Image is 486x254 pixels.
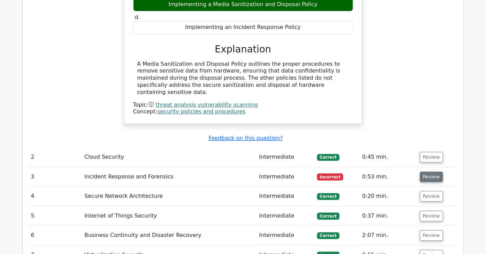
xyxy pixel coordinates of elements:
div: A Media Sanitization and Disposal Policy outlines the proper procedures to remove sensitive data ... [137,61,349,96]
td: 0:45 min. [360,147,417,167]
td: 0:20 min. [360,187,417,206]
a: Feedback on this question? [208,135,283,141]
div: Implementing an Incident Response Policy [133,21,353,34]
span: Incorrect [317,173,343,180]
td: Intermediate [256,226,314,245]
button: Review [420,211,443,221]
div: Topic: [133,101,353,109]
button: Review [420,152,443,162]
td: Intermediate [256,187,314,206]
td: 3 [28,167,82,187]
td: Intermediate [256,167,314,187]
button: Review [420,172,443,182]
td: 2:07 min. [360,226,417,245]
td: 0:53 min. [360,167,417,187]
td: 2 [28,147,82,167]
a: threat analysis vulnerability scanning [156,101,258,108]
td: Secure Network Architecture [82,187,256,206]
td: 5 [28,206,82,226]
span: Correct [317,212,339,219]
td: Incident Response and Forensics [82,167,256,187]
h3: Explanation [137,44,349,55]
div: Concept: [133,108,353,115]
td: Cloud Security [82,147,256,167]
td: Intermediate [256,206,314,226]
span: Correct [317,193,339,200]
td: Internet of Things Security [82,206,256,226]
td: 4 [28,187,82,206]
td: Business Continuity and Disaster Recovery [82,226,256,245]
span: Correct [317,154,339,161]
button: Review [420,191,443,202]
td: 0:37 min. [360,206,417,226]
span: d. [135,14,140,20]
span: Correct [317,232,339,239]
td: 6 [28,226,82,245]
a: security policies and procedures [157,108,246,115]
td: Intermediate [256,147,314,167]
button: Review [420,230,443,241]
